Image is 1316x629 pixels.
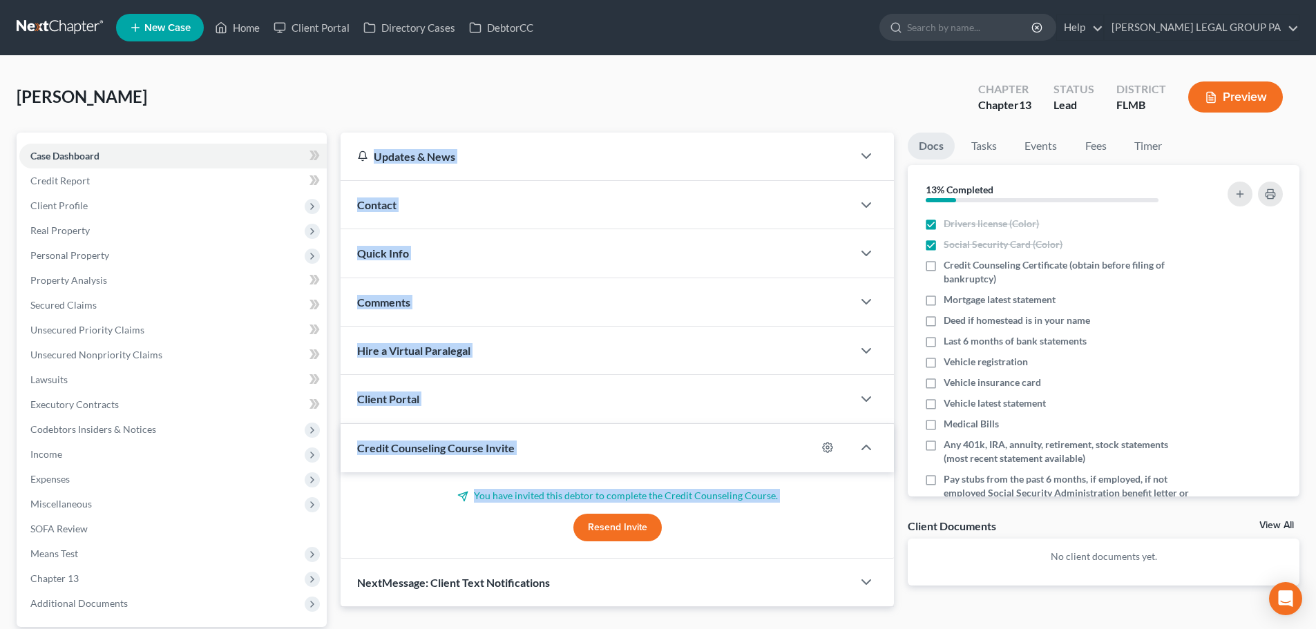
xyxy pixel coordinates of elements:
[30,473,70,485] span: Expenses
[919,550,1288,563] p: No client documents yet.
[1013,133,1068,159] a: Events
[462,15,540,40] a: DebtorCC
[944,217,1039,231] span: Drivers license (Color)
[907,14,1033,40] input: Search by name...
[1123,133,1173,159] a: Timer
[30,224,90,236] span: Real Property
[30,597,128,609] span: Additional Documents
[30,448,62,460] span: Income
[573,514,662,541] button: Resend Invite
[30,274,107,286] span: Property Analysis
[30,175,90,186] span: Credit Report
[1116,97,1166,113] div: FLMB
[960,133,1008,159] a: Tasks
[356,15,462,40] a: Directory Cases
[944,472,1190,514] span: Pay stubs from the past 6 months, if employed, if not employed Social Security Administration ben...
[19,516,327,541] a: SOFA Review
[30,572,79,584] span: Chapter 13
[926,184,993,195] strong: 13% Completed
[357,576,550,589] span: NextMessage: Client Text Notifications
[19,392,327,417] a: Executory Contracts
[19,168,327,193] a: Credit Report
[17,86,147,106] span: [PERSON_NAME]
[978,97,1031,113] div: Chapter
[30,423,156,435] span: Codebtors Insiders & Notices
[19,367,327,392] a: Lawsuits
[144,23,191,33] span: New Case
[30,398,119,410] span: Executory Contracts
[944,293,1056,307] span: Mortgage latest statement
[1074,133,1118,159] a: Fees
[1053,97,1094,113] div: Lead
[30,249,109,261] span: Personal Property
[357,441,515,454] span: Credit Counseling Course Invite
[1053,81,1094,97] div: Status
[357,296,410,309] span: Comments
[944,417,999,431] span: Medical Bills
[908,133,955,159] a: Docs
[357,392,419,405] span: Client Portal
[1269,582,1302,615] div: Open Intercom Messenger
[357,489,877,503] p: You have invited this debtor to complete the Credit Counseling Course.
[30,548,78,559] span: Means Test
[30,523,88,534] span: SOFA Review
[1019,98,1031,111] span: 13
[357,246,409,260] span: Quick Info
[1259,521,1294,530] a: View All
[944,238,1062,251] span: Social Security Card (Color)
[30,349,162,360] span: Unsecured Nonpriority Claims
[30,200,88,211] span: Client Profile
[1105,15,1299,40] a: [PERSON_NAME] LEGAL GROUP PA
[357,149,836,164] div: Updates & News
[357,198,397,211] span: Contact
[908,519,996,533] div: Client Documents
[30,150,99,162] span: Case Dashboard
[30,374,68,385] span: Lawsuits
[19,144,327,168] a: Case Dashboard
[944,258,1190,286] span: Credit Counseling Certificate (obtain before filing of bankruptcy)
[357,344,470,357] span: Hire a Virtual Paralegal
[1057,15,1103,40] a: Help
[30,498,92,510] span: Miscellaneous
[267,15,356,40] a: Client Portal
[944,355,1028,369] span: Vehicle registration
[944,334,1087,348] span: Last 6 months of bank statements
[19,293,327,318] a: Secured Claims
[1188,81,1283,113] button: Preview
[944,313,1090,327] span: Deed if homestead is in your name
[19,268,327,293] a: Property Analysis
[19,342,327,367] a: Unsecured Nonpriority Claims
[944,396,1046,410] span: Vehicle latest statement
[1116,81,1166,97] div: District
[944,438,1190,465] span: Any 401k, IRA, annuity, retirement, stock statements (most recent statement available)
[944,376,1041,389] span: Vehicle insurance card
[208,15,267,40] a: Home
[19,318,327,342] a: Unsecured Priority Claims
[978,81,1031,97] div: Chapter
[30,324,144,336] span: Unsecured Priority Claims
[30,299,97,311] span: Secured Claims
